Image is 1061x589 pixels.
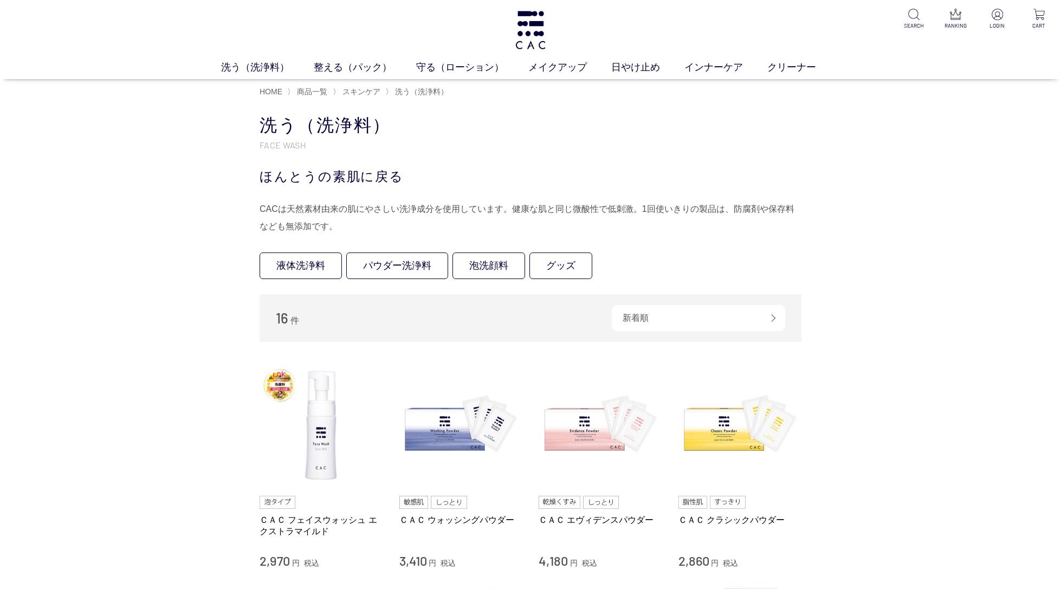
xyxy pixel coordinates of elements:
a: 泡洗顔料 [452,253,525,279]
p: CART [1026,22,1052,30]
img: 乾燥くすみ [539,496,580,509]
span: 円 [292,559,300,567]
img: 脂性肌 [678,496,707,509]
a: 守る（ローション） [416,60,528,75]
p: SEARCH [901,22,927,30]
img: ＣＡＣ ウォッシングパウダー [399,364,523,487]
span: 税込 [582,559,597,567]
img: ＣＡＣ フェイスウォッシュ エクストラマイルド [260,364,383,487]
div: ほんとうの素肌に戻る [260,167,801,186]
a: LOGIN [984,9,1011,30]
span: 税込 [723,559,738,567]
img: 泡タイプ [260,496,295,509]
a: 洗う（洗浄料） [221,60,314,75]
a: ＣＡＣ ウォッシングパウダー [399,514,523,526]
a: ＣＡＣ フェイスウォッシュ エクストラマイルド [260,514,383,538]
span: 2,970 [260,553,290,568]
a: クリーナー [767,60,840,75]
span: 商品一覧 [297,87,327,96]
img: ＣＡＣ クラシックパウダー [678,364,802,487]
span: スキンケア [342,87,380,96]
a: メイクアップ [528,60,611,75]
a: ＣＡＣ エヴィデンスパウダー [539,514,662,526]
a: ＣＡＣ クラシックパウダー [678,514,802,526]
span: 4,180 [539,553,568,568]
a: スキンケア [340,87,380,96]
span: 件 [290,316,299,325]
div: CACは天然素材由来の肌にやさしい洗浄成分を使用しています。健康な肌と同じ微酸性で低刺激。1回使いきりの製品は、防腐剤や保存料なども無添加です。 [260,200,801,235]
span: 税込 [304,559,319,567]
a: 整える（パック） [314,60,416,75]
img: 敏感肌 [399,496,429,509]
a: グッズ [529,253,592,279]
a: 日やけ止め [611,60,684,75]
span: 3,410 [399,553,427,568]
img: logo [514,11,548,49]
a: SEARCH [901,9,927,30]
div: 新着順 [612,305,785,331]
li: 〉 [333,87,383,97]
span: 円 [711,559,719,567]
p: LOGIN [984,22,1011,30]
span: 16 [276,309,288,326]
a: HOME [260,87,282,96]
li: 〉 [287,87,330,97]
a: CART [1026,9,1052,30]
a: 洗う（洗浄料） [393,87,448,96]
span: 税込 [441,559,456,567]
a: パウダー洗浄料 [346,253,448,279]
span: 洗う（洗浄料） [395,87,448,96]
span: 円 [429,559,436,567]
img: しっとり [583,496,619,509]
a: インナーケア [684,60,767,75]
li: 〉 [385,87,451,97]
span: 円 [570,559,578,567]
a: 商品一覧 [295,87,327,96]
span: 2,860 [678,553,709,568]
p: FACE WASH [260,139,801,151]
p: RANKING [942,22,969,30]
img: すっきり [710,496,746,509]
h1: 洗う（洗浄料） [260,114,801,137]
a: RANKING [942,9,969,30]
img: しっとり [431,496,467,509]
img: ＣＡＣ エヴィデンスパウダー [539,364,662,487]
a: 液体洗浄料 [260,253,342,279]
